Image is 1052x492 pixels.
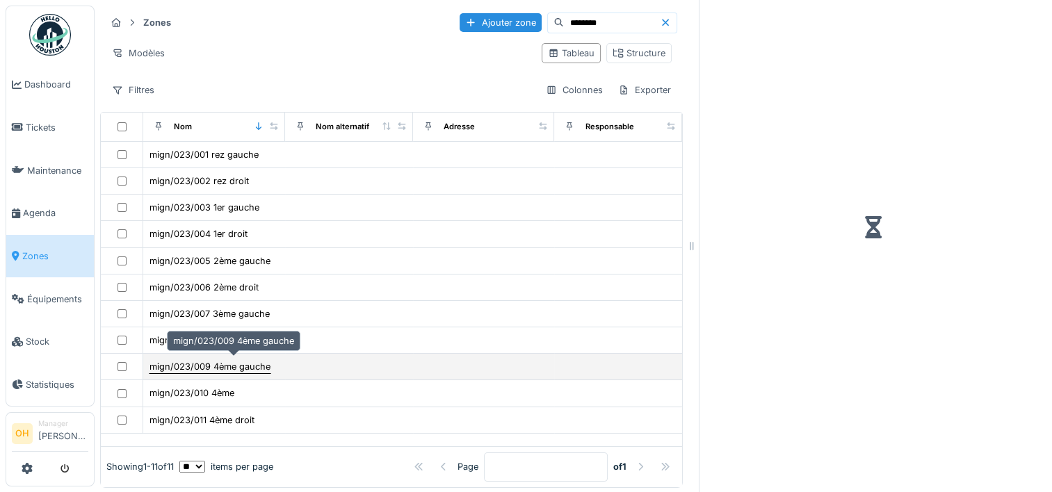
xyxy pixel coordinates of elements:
[22,249,88,263] span: Zones
[6,235,94,278] a: Zones
[6,320,94,363] a: Stock
[26,378,88,391] span: Statistiques
[6,277,94,320] a: Équipements
[23,206,88,220] span: Agenda
[149,201,259,214] div: mign/023/003 1er gauche
[26,121,88,134] span: Tickets
[12,418,88,452] a: OH Manager[PERSON_NAME]
[6,192,94,235] a: Agenda
[149,148,259,161] div: mign/023/001 rez gauche
[167,331,300,351] div: mign/023/009 4ème gauche
[613,460,626,473] strong: of 1
[106,43,171,63] div: Modèles
[12,423,33,444] li: OH
[149,227,248,240] div: mign/023/004 1er droit
[106,460,174,473] div: Showing 1 - 11 of 11
[29,14,71,56] img: Badge_color-CXgf-gQk.svg
[149,254,270,268] div: mign/023/005 2ème gauche
[540,80,609,100] div: Colonnes
[444,121,475,133] div: Adresse
[174,121,192,133] div: Nom
[149,334,259,347] div: mign/023/008 3ème droit
[613,47,665,60] div: Structure
[149,386,234,400] div: mign/023/010 4ème
[460,13,542,32] div: Ajouter zone
[27,293,88,306] span: Équipements
[612,80,677,100] div: Exporter
[38,418,88,429] div: Manager
[458,460,478,473] div: Page
[149,174,249,188] div: mign/023/002 rez droit
[106,80,161,100] div: Filtres
[585,121,633,133] div: Responsable
[316,121,369,133] div: Nom alternatif
[6,363,94,407] a: Statistiques
[138,16,177,29] strong: Zones
[38,418,88,448] li: [PERSON_NAME]
[26,335,88,348] span: Stock
[548,47,594,60] div: Tableau
[6,149,94,192] a: Maintenance
[179,460,273,473] div: items per page
[149,413,254,427] div: mign/023/011 4ème droit
[6,106,94,149] a: Tickets
[149,360,270,373] div: mign/023/009 4ème gauche
[27,164,88,177] span: Maintenance
[6,63,94,106] a: Dashboard
[149,307,270,320] div: mign/023/007 3ème gauche
[149,281,259,294] div: mign/023/006 2ème droit
[24,78,88,91] span: Dashboard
